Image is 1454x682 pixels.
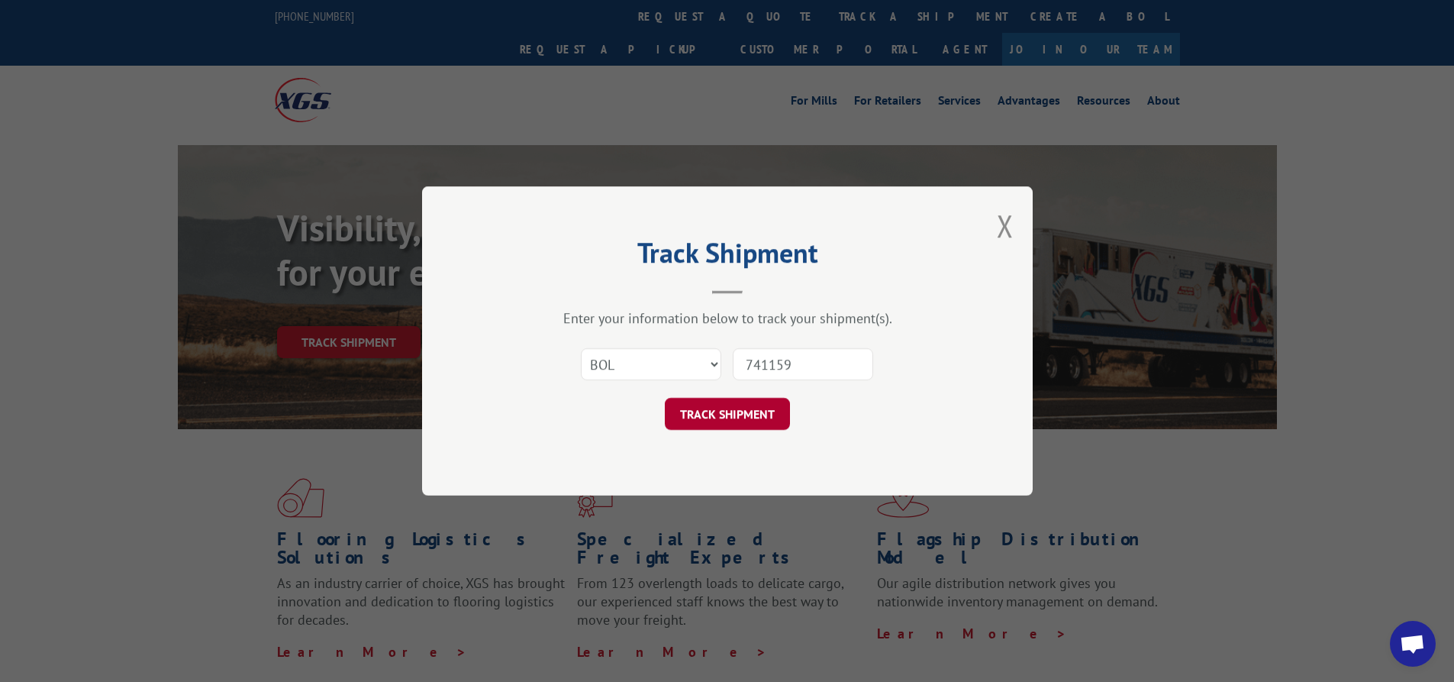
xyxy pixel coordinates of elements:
div: Enter your information below to track your shipment(s). [498,309,956,327]
button: TRACK SHIPMENT [665,398,790,430]
div: Open chat [1390,621,1436,667]
h2: Track Shipment [498,242,956,271]
input: Number(s) [733,348,873,380]
button: Close modal [997,205,1014,246]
